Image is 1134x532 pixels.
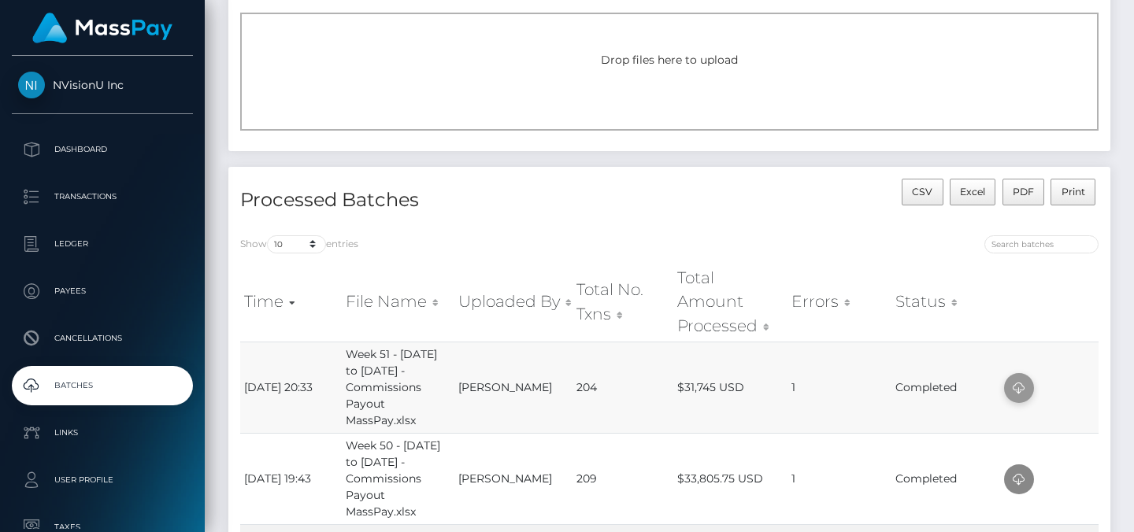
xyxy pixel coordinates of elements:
[240,187,658,214] h4: Processed Batches
[960,186,985,198] span: Excel
[787,433,891,524] td: 1
[342,262,454,342] th: File Name: activate to sort column ascending
[601,53,738,67] span: Drop files here to upload
[984,235,1099,253] input: Search batches
[454,342,573,433] td: [PERSON_NAME]
[12,130,193,169] a: Dashboard
[18,138,187,161] p: Dashboard
[12,366,193,405] a: Batches
[240,262,342,342] th: Time: activate to sort column ascending
[12,460,193,500] a: User Profile
[891,262,1000,342] th: Status: activate to sort column ascending
[18,279,187,303] p: Payees
[32,13,172,43] img: MassPay Logo
[573,342,673,433] td: 204
[18,72,45,98] img: NVisionU Inc
[673,433,787,524] td: $33,805.75 USD
[12,319,193,358] a: Cancellations
[573,433,673,524] td: 209
[12,413,193,453] a: Links
[12,177,193,216] a: Transactions
[18,185,187,209] p: Transactions
[12,224,193,264] a: Ledger
[1062,186,1085,198] span: Print
[454,262,573,342] th: Uploaded By: activate to sort column ascending
[1013,186,1034,198] span: PDF
[1051,179,1095,205] button: Print
[18,374,187,397] p: Batches
[950,179,996,205] button: Excel
[912,186,932,198] span: CSV
[240,235,358,253] label: Show entries
[240,342,342,433] td: [DATE] 20:33
[891,342,1000,433] td: Completed
[787,342,891,433] td: 1
[342,342,454,433] td: Week 51 - [DATE] to [DATE] - Commissions Payout MassPay.xlsx
[18,232,187,256] p: Ledger
[454,433,573,524] td: [PERSON_NAME]
[787,262,891,342] th: Errors: activate to sort column ascending
[18,327,187,350] p: Cancellations
[12,272,193,311] a: Payees
[673,342,787,433] td: $31,745 USD
[18,468,187,492] p: User Profile
[673,262,787,342] th: Total Amount Processed: activate to sort column ascending
[12,78,193,92] span: NVisionU Inc
[267,235,326,253] select: Showentries
[573,262,673,342] th: Total No. Txns: activate to sort column ascending
[18,421,187,445] p: Links
[902,179,943,205] button: CSV
[240,433,342,524] td: [DATE] 19:43
[891,433,1000,524] td: Completed
[342,433,454,524] td: Week 50 - [DATE] to [DATE] - Commissions Payout MassPay.xlsx
[1002,179,1045,205] button: PDF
